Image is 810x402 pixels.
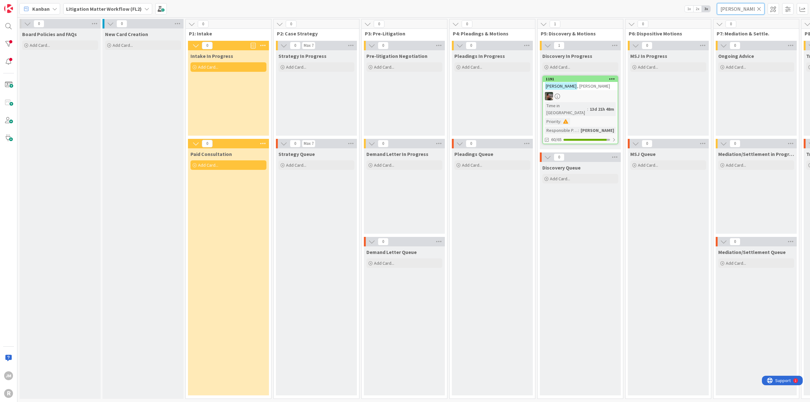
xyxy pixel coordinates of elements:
[545,102,587,116] div: Time in [GEOGRAPHIC_DATA]
[374,260,394,266] span: Add Card...
[545,92,553,100] img: MW
[560,118,561,125] span: :
[366,151,428,157] span: Demand Letter In Progress
[374,64,394,70] span: Add Card...
[462,20,472,28] span: 0
[454,151,493,157] span: Pleadings Queue
[642,140,652,147] span: 0
[550,64,570,70] span: Add Card...
[198,64,218,70] span: Add Card...
[13,1,29,9] span: Support
[278,53,327,59] span: Strategy In Progress
[378,140,389,147] span: 0
[116,20,127,28] span: 0
[304,142,314,145] div: Max 7
[702,6,710,12] span: 3x
[726,260,746,266] span: Add Card...
[304,44,314,47] div: Max 7
[33,3,34,8] div: 1
[22,31,77,37] span: Board Policies and FAQs
[726,162,746,168] span: Add Card...
[718,53,754,59] span: Ongoing Advice
[453,30,527,37] span: P4: Pleadings & Motions
[545,127,578,134] div: Responsible Paralegal
[730,42,740,49] span: 0
[543,76,618,90] div: 1191[PERSON_NAME], [PERSON_NAME]
[366,249,417,255] span: Demand Letter Queue
[198,162,218,168] span: Add Card...
[642,42,652,49] span: 0
[685,6,693,12] span: 1x
[4,389,13,398] div: R
[693,6,702,12] span: 2x
[454,53,505,59] span: Pleadings In Progress
[718,151,794,157] span: Mediation/Settlement in Progress
[638,162,658,168] span: Add Card...
[30,42,50,48] span: Add Card...
[278,151,315,157] span: Strategy Queue
[378,42,389,49] span: 0
[545,118,560,125] div: Priority
[202,42,213,49] span: 0
[630,151,656,157] span: MSJ Queue
[374,20,384,28] span: 0
[286,20,296,28] span: 0
[4,371,13,380] div: JM
[366,53,427,59] span: Pre-litigation Negotiation
[462,64,482,70] span: Add Card...
[365,30,439,37] span: P3: Pre-Litigation
[542,164,581,171] span: Discovery Queue
[190,151,232,157] span: Paid Consultation
[66,6,142,12] b: Litigation Matter Workflow (FL2)
[587,106,588,113] span: :
[554,42,564,49] span: 1
[4,4,13,13] img: Visit kanbanzone.com
[638,20,648,28] span: 0
[374,162,394,168] span: Add Card...
[717,3,764,15] input: Quick Filter...
[32,5,50,13] span: Kanban
[550,176,570,182] span: Add Card...
[717,30,791,37] span: P7: Mediation & Settle.
[378,238,389,245] span: 0
[726,20,736,28] span: 0
[543,76,618,82] div: 1191
[629,30,703,37] span: P6: Dispositive Motions
[34,20,44,28] span: 0
[189,30,263,37] span: P1: Intake
[545,82,577,90] mark: [PERSON_NAME]
[466,42,477,49] span: 0
[290,42,301,49] span: 0
[730,238,740,245] span: 0
[198,20,209,28] span: 0
[113,42,133,48] span: Add Card...
[718,249,786,255] span: Mediation/Settlement Queue
[546,77,618,81] div: 1191
[105,31,148,37] span: New Card Creation
[550,20,560,28] span: 1
[638,64,658,70] span: Add Card...
[277,30,351,37] span: P2: Case Strategy
[466,140,477,147] span: 0
[286,64,306,70] span: Add Card...
[462,162,482,168] span: Add Card...
[588,106,616,113] div: 13d 21h 48m
[541,30,615,37] span: P5: Discovery & Motions
[202,140,213,147] span: 0
[290,140,301,147] span: 0
[730,140,740,147] span: 0
[579,127,616,134] div: [PERSON_NAME]
[554,153,564,161] span: 0
[543,92,618,100] div: MW
[542,76,618,144] a: 1191[PERSON_NAME], [PERSON_NAME]MWTime in [GEOGRAPHIC_DATA]:13d 21h 48mPriority:Responsible Paral...
[542,53,592,59] span: Discovery In Progress
[577,83,610,89] span: , [PERSON_NAME]
[630,53,667,59] span: MSJ In Progress
[551,136,562,143] span: 60/65
[190,53,233,59] span: Intake In Progress
[578,127,579,134] span: :
[286,162,306,168] span: Add Card...
[726,64,746,70] span: Add Card...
